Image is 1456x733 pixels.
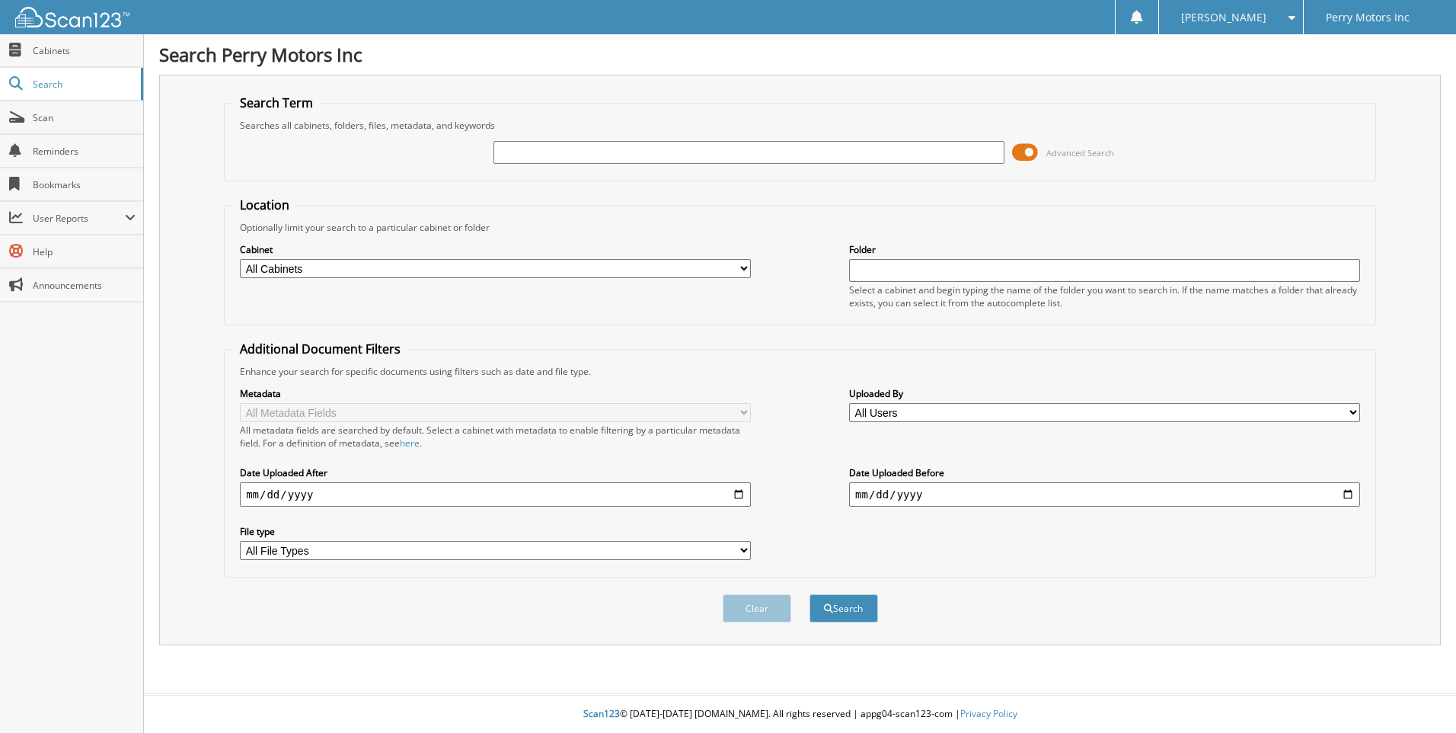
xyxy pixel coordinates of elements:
div: Searches all cabinets, folders, files, metadata, and keywords [232,119,1368,132]
span: Bookmarks [33,178,136,191]
input: end [849,482,1360,507]
span: Help [33,245,136,258]
span: Scan123 [583,707,620,720]
span: Reminders [33,145,136,158]
span: [PERSON_NAME] [1181,13,1266,22]
span: Advanced Search [1046,147,1114,158]
span: Announcements [33,279,136,292]
a: here [400,437,420,450]
span: Search [33,78,133,91]
a: Privacy Policy [960,707,1017,720]
button: Search [809,594,878,623]
div: Select a cabinet and begin typing the name of the folder you want to search in. If the name match... [849,283,1360,309]
legend: Additional Document Filters [232,341,408,357]
div: All metadata fields are searched by default. Select a cabinet with metadata to enable filtering b... [240,424,751,450]
div: Enhance your search for specific documents using filters such as date and file type. [232,365,1368,378]
legend: Location [232,197,297,213]
input: start [240,482,751,507]
legend: Search Term [232,94,321,111]
span: Cabinets [33,44,136,57]
h1: Search Perry Motors Inc [159,42,1441,67]
label: Metadata [240,387,751,400]
button: Clear [723,594,791,623]
label: Cabinet [240,243,751,256]
label: File type [240,525,751,538]
span: User Reports [33,212,125,225]
span: Scan [33,111,136,124]
div: Optionally limit your search to a particular cabinet or folder [232,221,1368,234]
span: Perry Motors Inc [1326,13,1410,22]
label: Uploaded By [849,387,1360,400]
label: Folder [849,243,1360,256]
div: © [DATE]-[DATE] [DOMAIN_NAME]. All rights reserved | appg04-scan123-com | [144,696,1456,733]
label: Date Uploaded After [240,466,751,479]
label: Date Uploaded Before [849,466,1360,479]
img: scan123-logo-white.svg [15,7,129,27]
